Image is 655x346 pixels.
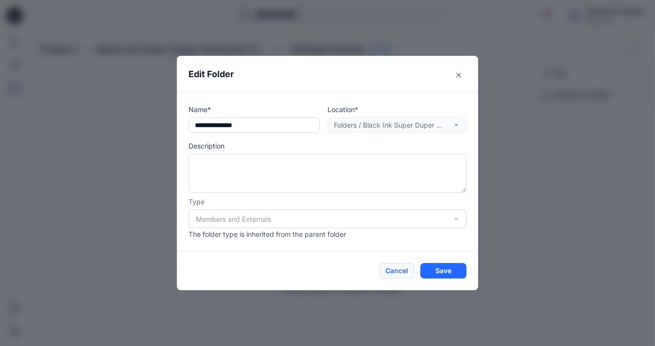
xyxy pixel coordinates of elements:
[189,104,320,115] p: Name*
[177,56,478,92] header: Edit Folder
[189,141,466,151] p: Description
[451,67,466,83] button: Close
[189,197,466,207] p: Type
[379,263,414,279] button: Cancel
[420,263,466,279] button: Save
[189,229,466,239] p: The folder type is inherited from the parent folder
[327,104,466,115] p: Location*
